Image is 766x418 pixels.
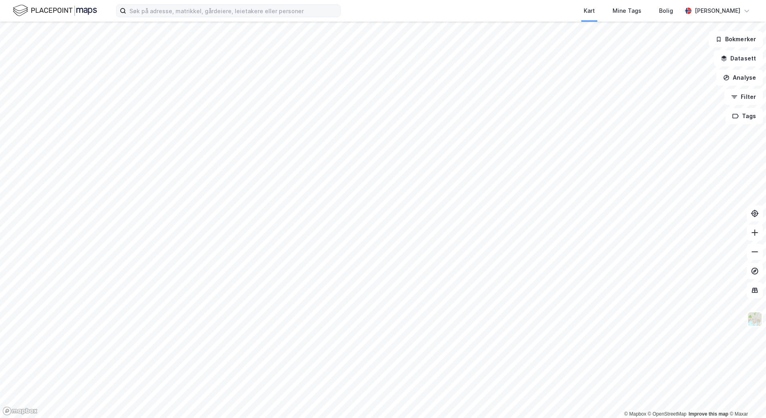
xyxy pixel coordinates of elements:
iframe: Chat Widget [726,380,766,418]
input: Søk på adresse, matrikkel, gårdeiere, leietakere eller personer [126,5,340,17]
button: Filter [724,89,763,105]
a: Improve this map [689,411,728,417]
div: Kontrollprogram for chat [726,380,766,418]
button: Tags [726,108,763,124]
a: Mapbox [624,411,646,417]
div: [PERSON_NAME] [695,6,740,16]
div: Bolig [659,6,673,16]
div: Mine Tags [613,6,641,16]
a: Mapbox homepage [2,406,38,416]
button: Analyse [716,70,763,86]
img: logo.f888ab2527a4732fd821a326f86c7f29.svg [13,4,97,18]
img: Z [747,311,762,327]
a: OpenStreetMap [648,411,687,417]
button: Bokmerker [709,31,763,47]
div: Kart [584,6,595,16]
button: Datasett [714,50,763,66]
